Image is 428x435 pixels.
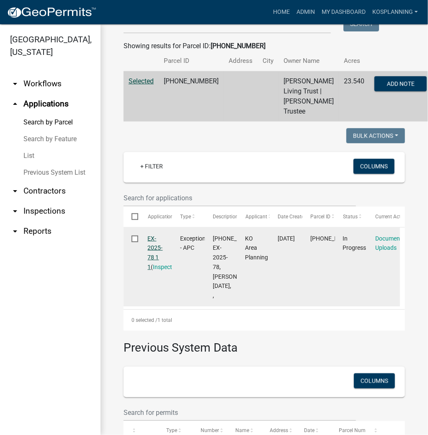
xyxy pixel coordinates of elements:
[153,264,183,270] a: Inspections
[124,404,356,421] input: Search for permits
[343,235,366,251] span: In Progress
[339,51,369,71] th: Acres
[245,214,267,220] span: Applicant
[180,235,206,251] span: Exception - APC
[310,214,330,220] span: Parcel ID
[245,235,268,261] span: KO Area Planning
[10,206,20,216] i: arrow_drop_down
[310,235,360,242] span: 027-015-012
[124,207,139,227] datatable-header-cell: Select
[354,373,395,388] button: Columns
[10,79,20,89] i: arrow_drop_down
[139,207,172,227] datatable-header-cell: Application Number
[159,71,224,122] td: [PHONE_NUMBER]
[148,214,193,220] span: Application Number
[293,4,318,20] a: Admin
[318,4,369,20] a: My Dashboard
[159,51,224,71] th: Parcel ID
[124,189,356,207] input: Search for applications
[335,207,368,227] datatable-header-cell: Status
[339,71,369,122] td: 23.540
[278,235,295,242] span: 07/15/2025
[134,159,170,174] a: + Filter
[374,76,427,91] button: Add Note
[205,207,237,227] datatable-header-cell: Description
[304,428,315,434] span: Date
[235,428,249,434] span: Name
[278,71,339,122] td: [PERSON_NAME] Living Trust | [PERSON_NAME] Trustee
[258,51,278,71] th: City
[224,51,258,71] th: Address
[172,207,205,227] datatable-header-cell: Type
[129,77,154,85] a: Selected
[353,159,394,174] button: Columns
[278,214,307,220] span: Date Created
[124,331,405,357] h3: Previous System Data
[339,428,373,434] span: Parcel Number
[270,207,302,227] datatable-header-cell: Date Created
[148,235,163,270] a: EX-2025-78 1 1
[367,207,400,227] datatable-header-cell: Current Activity
[124,41,405,51] div: Showing results for Parcel ID:
[213,214,238,220] span: Description
[124,310,405,331] div: 1 total
[211,42,266,50] strong: [PHONE_NUMBER]
[201,428,219,434] span: Number
[148,234,164,272] div: ( )
[375,214,410,220] span: Current Activity
[343,214,358,220] span: Status
[166,428,177,434] span: Type
[131,317,157,323] span: 0 selected /
[213,235,263,299] span: 027-015-012, EX-2025-78, Lamar Bost, 08/12/2025, ,
[302,207,335,227] datatable-header-cell: Parcel ID
[278,51,339,71] th: Owner Name
[387,80,415,87] span: Add Note
[10,99,20,109] i: arrow_drop_up
[375,235,402,251] a: Document Uploads
[270,428,288,434] span: Address
[237,207,270,227] datatable-header-cell: Applicant
[10,226,20,236] i: arrow_drop_down
[369,4,421,20] a: kosplanning
[270,4,293,20] a: Home
[346,128,405,143] button: Bulk Actions
[180,214,191,220] span: Type
[10,186,20,196] i: arrow_drop_down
